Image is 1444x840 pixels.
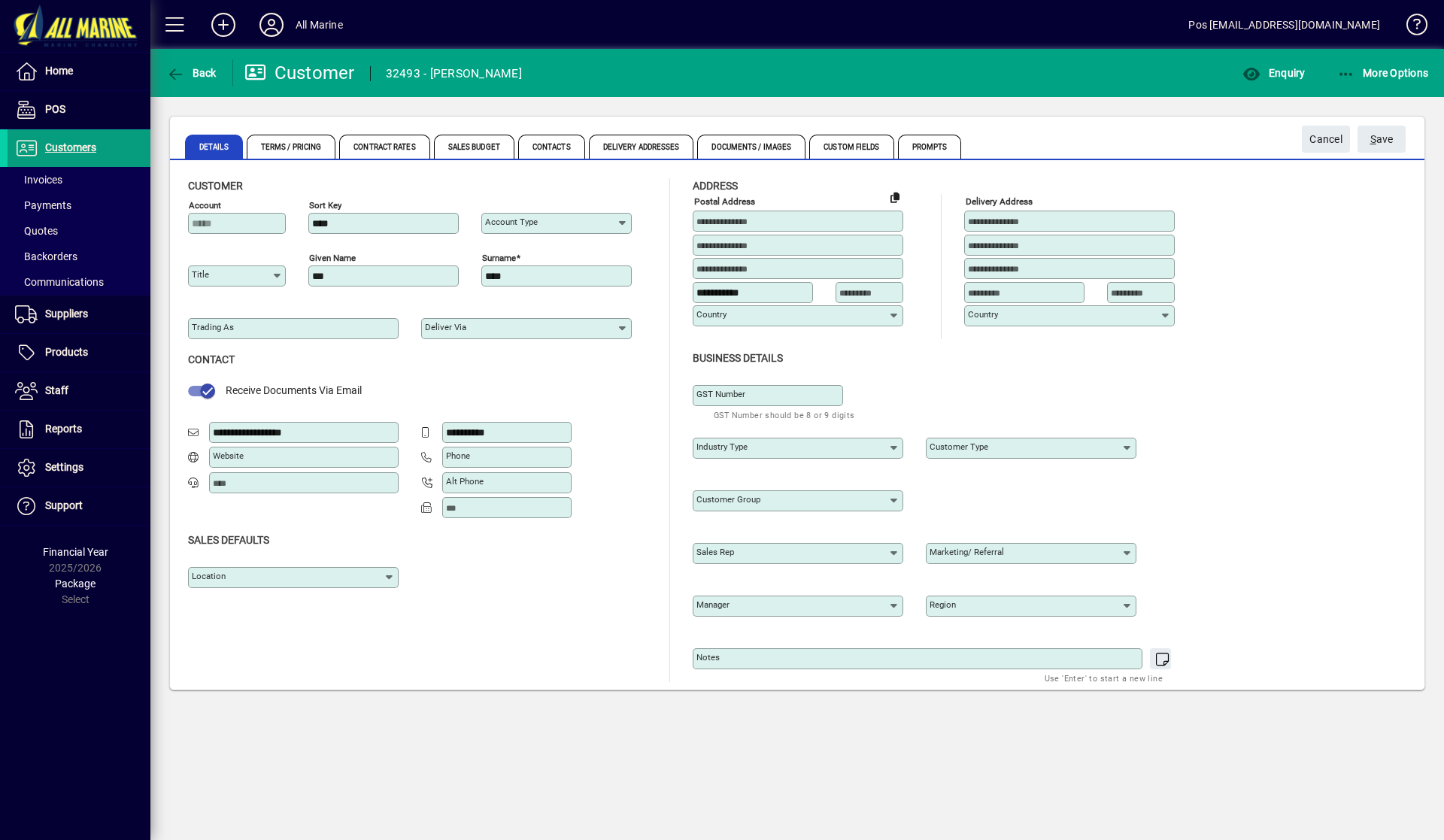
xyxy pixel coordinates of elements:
[883,185,907,209] button: Copy to Delivery address
[1370,127,1394,152] span: ave
[8,244,150,269] a: Backorders
[339,135,429,159] span: Contract Rates
[425,322,466,332] mat-label: Deliver via
[15,250,77,262] span: Backorders
[930,547,1004,557] mat-label: Marketing/ Referral
[697,135,805,159] span: Documents / Images
[898,135,962,159] span: Prompts
[1370,133,1376,145] span: S
[45,103,65,115] span: POS
[8,334,150,371] a: Products
[247,11,296,38] button: Profile
[45,65,73,77] span: Home
[45,308,88,320] span: Suppliers
[309,200,341,211] mat-label: Sort key
[247,135,336,159] span: Terms / Pricing
[15,174,62,186] span: Invoices
[189,200,221,211] mat-label: Account
[8,53,150,90] a: Home
[244,61,355,85] div: Customer
[1045,669,1163,687] mat-hint: Use 'Enter' to start a new line
[45,423,82,435] span: Reports
[15,276,104,288] span: Communications
[696,599,730,610] mat-label: Manager
[696,309,727,320] mat-label: Country
[8,296,150,333] a: Suppliers
[696,441,748,452] mat-label: Industry type
[199,11,247,38] button: Add
[8,372,150,410] a: Staff
[696,389,745,399] mat-label: GST Number
[1309,127,1342,152] span: Cancel
[8,91,150,129] a: POS
[8,449,150,487] a: Settings
[446,476,484,487] mat-label: Alt Phone
[226,384,362,396] span: Receive Documents Via Email
[8,218,150,244] a: Quotes
[309,253,356,263] mat-label: Given name
[482,253,516,263] mat-label: Surname
[485,217,538,227] mat-label: Account Type
[45,141,96,153] span: Customers
[1337,67,1429,79] span: More Options
[166,67,217,79] span: Back
[693,352,783,364] span: Business details
[43,546,108,558] span: Financial Year
[8,193,150,218] a: Payments
[1395,3,1425,52] a: Knowledge Base
[968,309,998,320] mat-label: Country
[589,135,694,159] span: Delivery Addresses
[192,571,226,581] mat-label: Location
[8,487,150,525] a: Support
[1358,126,1406,153] button: Save
[696,652,720,663] mat-label: Notes
[386,62,522,86] div: 32493 - [PERSON_NAME]
[296,13,343,37] div: All Marine
[446,450,470,461] mat-label: Phone
[188,353,235,365] span: Contact
[188,180,243,192] span: Customer
[15,225,58,237] span: Quotes
[696,494,760,505] mat-label: Customer group
[15,199,71,211] span: Payments
[8,167,150,193] a: Invoices
[809,135,893,159] span: Custom Fields
[696,547,734,557] mat-label: Sales rep
[192,322,234,332] mat-label: Trading as
[192,269,209,280] mat-label: Title
[518,135,585,159] span: Contacts
[150,59,233,86] app-page-header-button: Back
[8,411,150,448] a: Reports
[930,441,988,452] mat-label: Customer type
[162,59,220,86] button: Back
[1239,59,1309,86] button: Enquiry
[693,180,738,192] span: Address
[213,450,244,461] mat-label: Website
[188,534,269,546] span: Sales defaults
[714,406,855,423] mat-hint: GST Number should be 8 or 9 digits
[1242,67,1305,79] span: Enquiry
[1302,126,1350,153] button: Cancel
[45,346,88,358] span: Products
[55,578,96,590] span: Package
[8,269,150,295] a: Communications
[1188,13,1380,37] div: Pos [EMAIL_ADDRESS][DOMAIN_NAME]
[930,599,956,610] mat-label: Region
[45,384,68,396] span: Staff
[434,135,514,159] span: Sales Budget
[45,461,83,473] span: Settings
[185,135,243,159] span: Details
[1333,59,1433,86] button: More Options
[45,499,83,511] span: Support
